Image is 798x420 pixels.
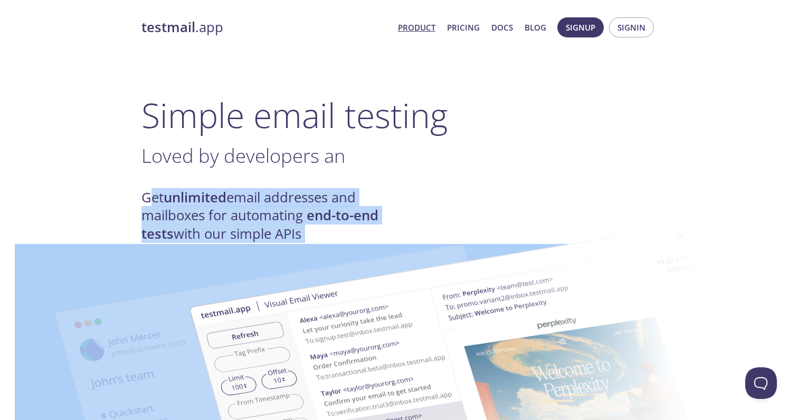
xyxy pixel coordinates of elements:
strong: unlimited [164,188,226,207]
a: Blog [525,21,546,34]
a: testmail.app [141,18,389,36]
a: Pricing [447,21,480,34]
span: Loved by developers an [141,142,345,169]
button: Signup [557,17,604,37]
a: Docs [491,21,513,34]
h1: Simple email testing [141,95,657,135]
span: Signup [566,21,595,34]
strong: end-to-end tests [141,206,378,242]
iframe: Help Scout Beacon - Open [745,367,777,399]
h4: Get email addresses and mailboxes for automating with our simple APIs [141,189,399,243]
span: Signin [617,21,645,34]
strong: testmail [141,18,195,36]
button: Signin [609,17,654,37]
a: Product [398,21,435,34]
